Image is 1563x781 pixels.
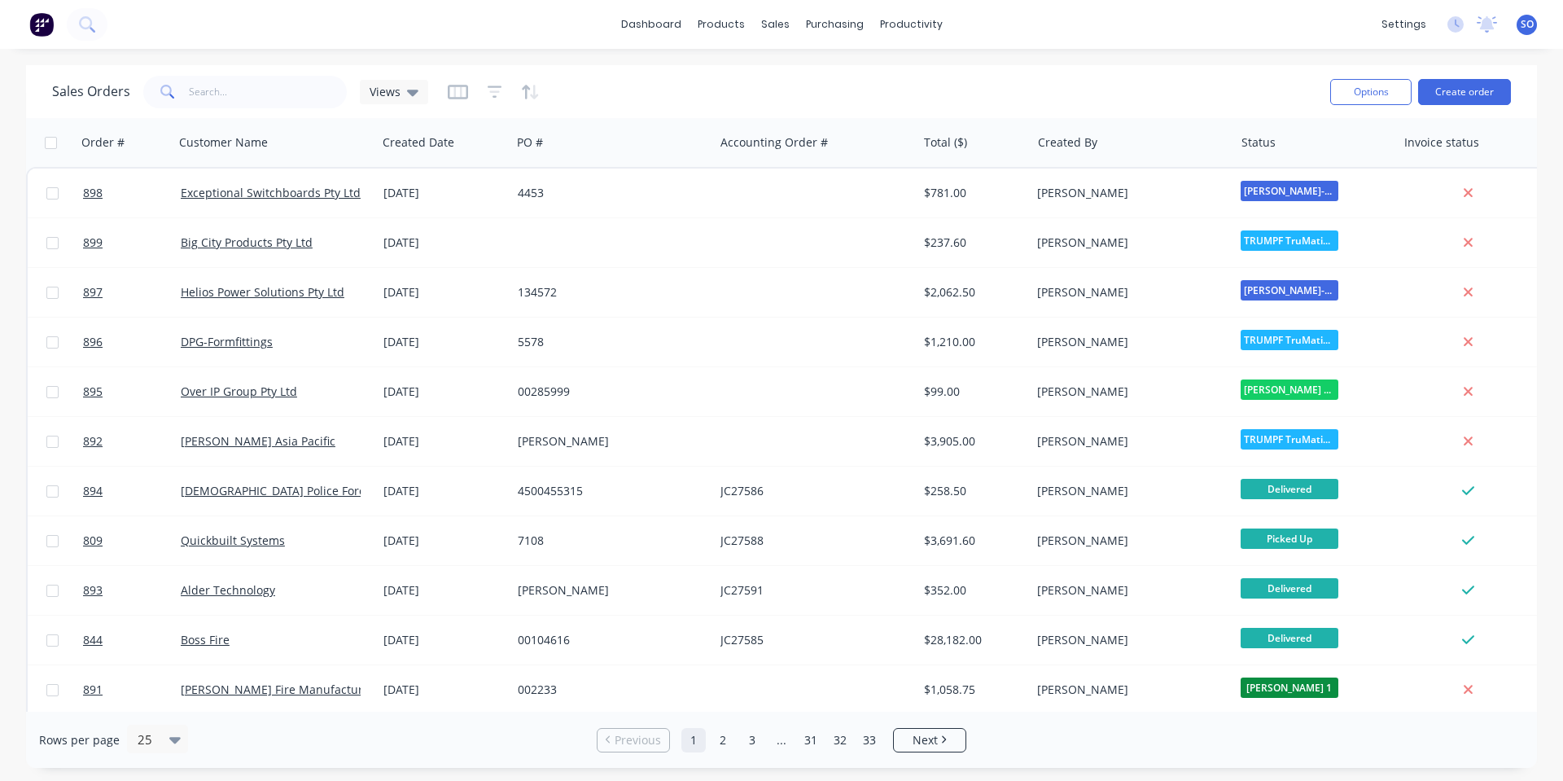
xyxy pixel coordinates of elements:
span: [PERSON_NAME]-Power C5 [1241,280,1338,301]
a: 897 [83,268,181,317]
div: 134572 [518,284,698,301]
div: 7108 [518,533,698,549]
div: [PERSON_NAME] [518,582,698,599]
span: [PERSON_NAME] Power C5 C... [1241,380,1338,400]
span: 897 [83,284,103,301]
span: Delivered [1241,578,1338,599]
a: Page 1 is your current page [681,728,706,752]
div: [DATE] [383,533,505,549]
div: JC27588 [720,533,901,549]
a: 892 [83,417,181,466]
div: [DATE] [383,632,505,648]
a: dashboard [613,12,690,37]
div: $258.50 [924,483,1019,499]
a: 896 [83,318,181,366]
div: products [690,12,753,37]
span: 892 [83,433,103,450]
a: Over IP Group Pty Ltd [181,384,297,399]
span: Picked Up [1241,529,1338,549]
span: 891 [83,682,103,698]
span: 894 [83,483,103,499]
a: 898 [83,169,181,217]
a: DPG-Formfittings [181,334,273,349]
div: $352.00 [924,582,1019,599]
span: [PERSON_NAME] 1 [1241,678,1338,698]
button: Options [1330,79,1412,105]
div: [PERSON_NAME] [1037,433,1218,450]
a: 894 [83,467,181,516]
div: $1,210.00 [924,334,1019,350]
span: 899 [83,235,103,251]
a: Page 33 [857,728,882,752]
div: [DATE] [383,235,505,251]
h1: Sales Orders [52,84,130,99]
div: $99.00 [924,384,1019,400]
div: [DATE] [383,334,505,350]
div: [DATE] [383,185,505,201]
span: 893 [83,582,103,599]
div: [DATE] [383,284,505,301]
div: JC27591 [720,582,901,599]
div: [PERSON_NAME] [1037,582,1218,599]
div: [PERSON_NAME] [518,433,698,450]
div: [PERSON_NAME] [1037,334,1218,350]
div: 5578 [518,334,698,350]
div: [PERSON_NAME] [1037,483,1218,499]
div: 00104616 [518,632,698,648]
span: Rows per page [39,732,120,748]
div: 4453 [518,185,698,201]
a: Page 32 [828,728,852,752]
ul: Pagination [590,728,973,752]
a: Jump forward [769,728,794,752]
div: Created Date [383,134,454,151]
span: Previous [615,732,661,748]
span: TRUMPF TruMatic... [1241,429,1338,450]
a: [PERSON_NAME] Asia Pacific [181,433,335,449]
a: 895 [83,367,181,416]
div: purchasing [798,12,872,37]
div: Created By [1038,134,1097,151]
a: 893 [83,566,181,615]
div: [PERSON_NAME] [1037,533,1218,549]
div: Accounting Order # [720,134,828,151]
div: settings [1373,12,1434,37]
span: 844 [83,632,103,648]
div: 002233 [518,682,698,698]
span: 896 [83,334,103,350]
a: Big City Products Pty Ltd [181,235,313,250]
div: [PERSON_NAME] [1037,632,1218,648]
div: [PERSON_NAME] [1037,235,1218,251]
div: Status [1241,134,1276,151]
div: [PERSON_NAME] [1037,384,1218,400]
span: Views [370,83,401,100]
span: 895 [83,384,103,400]
div: 00285999 [518,384,698,400]
a: 844 [83,616,181,665]
a: Exceptional Switchboards Pty Ltd [181,185,361,200]
div: Total ($) [924,134,967,151]
div: $237.60 [924,235,1019,251]
div: 4500455315 [518,483,698,499]
div: [PERSON_NAME] [1037,185,1218,201]
span: 898 [83,185,103,201]
div: $781.00 [924,185,1019,201]
span: Delivered [1241,628,1338,648]
div: [DATE] [383,433,505,450]
span: TRUMPF TruMatic... [1241,230,1338,251]
div: [PERSON_NAME] [1037,284,1218,301]
a: Page 3 [740,728,764,752]
a: 809 [83,516,181,565]
a: Alder Technology [181,582,275,598]
a: Page 2 [711,728,735,752]
a: Quickbuilt Systems [181,533,285,548]
div: $28,182.00 [924,632,1019,648]
div: sales [753,12,798,37]
span: Next [913,732,938,748]
a: [PERSON_NAME] Fire Manufacturing Pty Limited [181,682,444,697]
div: [PERSON_NAME] [1037,682,1218,698]
div: Invoice status [1404,134,1479,151]
span: Delivered [1241,479,1338,499]
div: [DATE] [383,483,505,499]
a: Previous page [598,732,669,748]
div: [DATE] [383,682,505,698]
